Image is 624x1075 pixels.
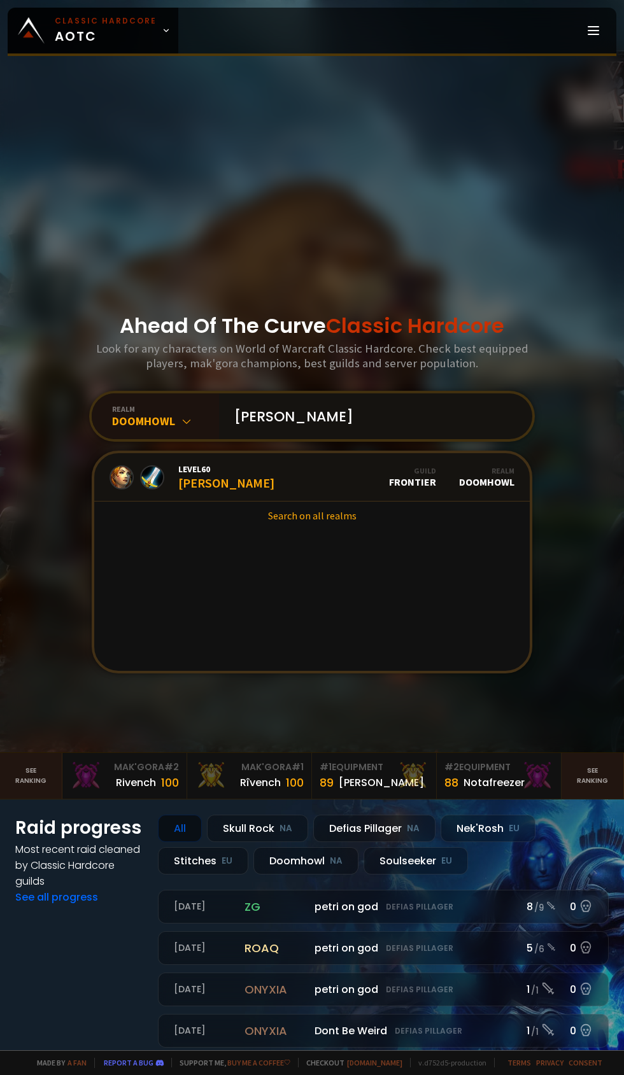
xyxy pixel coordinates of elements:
small: NA [330,855,343,868]
div: Doomhowl [253,847,358,875]
div: Guild [389,466,436,475]
a: Privacy [536,1058,564,1067]
div: Skull Rock [207,815,308,842]
h3: Look for any characters on World of Warcraft Classic Hardcore. Check best equipped players, mak'g... [94,341,530,370]
span: # 1 [292,761,304,773]
a: a fan [67,1058,87,1067]
small: NA [407,822,420,835]
div: Equipment [320,761,429,774]
h4: Most recent raid cleaned by Classic Hardcore guilds [15,841,143,889]
span: AOTC [55,15,157,46]
a: [DATE]zgpetri on godDefias Pillager8 /90 [158,890,609,924]
a: Classic HardcoreAOTC [8,8,178,53]
a: Level60[PERSON_NAME]GuildFrontierRealmDoomhowl [94,453,530,502]
small: NA [280,822,292,835]
a: See all progress [15,890,98,904]
h1: Raid progress [15,815,143,841]
div: Doomhowl [459,466,514,488]
span: # 2 [444,761,459,773]
a: Mak'Gora#1Rîvench100 [187,753,312,799]
div: Realm [459,466,514,475]
div: 100 [286,774,304,791]
span: Classic Hardcore [326,311,504,340]
div: 89 [320,774,334,791]
a: Mak'Gora#2Rivench100 [62,753,187,799]
a: Search on all realms [94,502,530,530]
div: Rîvench [240,775,281,790]
input: Search a character... [227,393,517,439]
div: realm [112,404,219,414]
span: Made by [29,1058,87,1067]
a: [DATE]onyxiapetri on godDefias Pillager1 /10 [158,973,609,1006]
div: Equipment [444,761,553,774]
div: [PERSON_NAME] [178,463,274,491]
small: EU [509,822,520,835]
div: Stitches [158,847,248,875]
a: [DATE]onyxiaDont Be WeirdDefias Pillager1 /10 [158,1014,609,1048]
div: Nek'Rosh [441,815,535,842]
div: 88 [444,774,458,791]
a: #2Equipment88Notafreezer [437,753,562,799]
div: Notafreezer [464,775,525,790]
small: Classic Hardcore [55,15,157,27]
h1: Ahead Of The Curve [120,311,504,341]
div: Defias Pillager [313,815,436,842]
div: Mak'Gora [70,761,179,774]
span: Support me, [171,1058,290,1067]
span: v. d752d5 - production [410,1058,486,1067]
a: Report a bug [104,1058,153,1067]
a: [DATE]roaqpetri on godDefias Pillager5 /60 [158,931,609,965]
small: EU [441,855,452,868]
div: 100 [161,774,179,791]
span: Level 60 [178,463,274,475]
a: Seeranking [562,753,624,799]
span: # 2 [164,761,179,773]
a: #1Equipment89[PERSON_NAME] [312,753,437,799]
span: Checkout [298,1058,402,1067]
div: Doomhowl [112,414,219,428]
small: EU [222,855,232,868]
div: Frontier [389,466,436,488]
a: Buy me a coffee [227,1058,290,1067]
div: Rivench [116,775,156,790]
div: Soulseeker [364,847,468,875]
div: All [158,815,202,842]
a: [DOMAIN_NAME] [347,1058,402,1067]
div: [PERSON_NAME] [339,775,424,790]
a: Terms [507,1058,531,1067]
div: Mak'Gora [195,761,304,774]
a: Consent [569,1058,602,1067]
span: # 1 [320,761,332,773]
